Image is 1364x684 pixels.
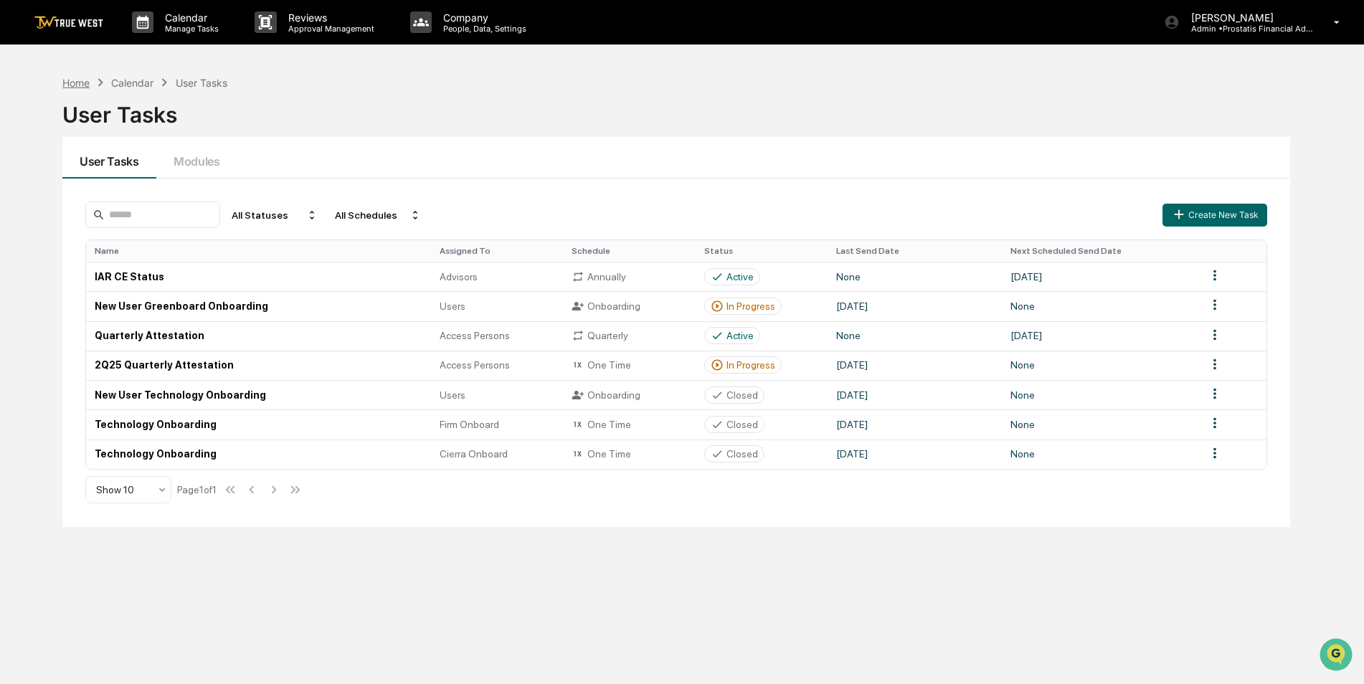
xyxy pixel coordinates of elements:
[828,240,1003,262] th: Last Send Date
[828,409,1003,439] td: [DATE]
[1162,204,1267,227] button: Create New Task
[14,110,40,136] img: 1746055101610-c473b297-6a78-478c-a979-82029cc54cd1
[1318,637,1357,675] iframe: Open customer support
[572,447,686,460] div: One Time
[29,208,90,222] span: Data Lookup
[101,242,174,254] a: Powered byPylon
[86,262,431,291] td: IAR CE Status
[277,24,382,34] p: Approval Management
[1002,351,1198,380] td: None
[726,389,758,401] div: Closed
[828,262,1003,291] td: None
[86,240,431,262] th: Name
[9,175,98,201] a: 🖐️Preclearance
[828,380,1003,409] td: [DATE]
[572,270,686,283] div: Annually
[86,440,431,469] td: Technology Onboarding
[696,240,828,262] th: Status
[86,409,431,439] td: Technology Onboarding
[431,240,563,262] th: Assigned To
[828,321,1003,351] td: None
[726,359,775,371] div: In Progress
[1180,11,1313,24] p: [PERSON_NAME]
[177,484,217,495] div: Page 1 of 1
[98,175,184,201] a: 🗄️Attestations
[726,300,775,312] div: In Progress
[572,329,686,342] div: Quarterly
[156,137,237,179] button: Modules
[244,114,261,131] button: Start new chat
[143,243,174,254] span: Pylon
[49,124,181,136] div: We're available if you need us!
[226,204,323,227] div: All Statuses
[1002,291,1198,320] td: None
[277,11,382,24] p: Reviews
[1002,321,1198,351] td: [DATE]
[86,321,431,351] td: Quarterly Attestation
[572,300,686,313] div: Onboarding
[9,202,96,228] a: 🔎Data Lookup
[440,330,510,341] span: Access Persons
[440,389,465,401] span: Users
[86,380,431,409] td: New User Technology Onboarding
[726,330,754,341] div: Active
[329,204,427,227] div: All Schedules
[1002,440,1198,469] td: None
[440,448,508,460] span: Cierra Onboard
[62,77,90,89] div: Home
[86,351,431,380] td: 2Q25 Quarterly Attestation
[440,300,465,312] span: Users
[572,418,686,431] div: One Time
[153,24,226,34] p: Manage Tasks
[29,181,93,195] span: Preclearance
[726,271,754,282] div: Active
[176,77,227,89] div: User Tasks
[563,240,695,262] th: Schedule
[828,291,1003,320] td: [DATE]
[111,77,153,89] div: Calendar
[62,90,1290,128] div: User Tasks
[828,440,1003,469] td: [DATE]
[153,11,226,24] p: Calendar
[432,24,534,34] p: People, Data, Settings
[572,389,686,402] div: Onboarding
[104,182,115,194] div: 🗄️
[440,359,510,371] span: Access Persons
[86,291,431,320] td: New User Greenboard Onboarding
[62,137,156,179] button: User Tasks
[440,271,478,282] span: Advisors
[726,419,758,430] div: Closed
[432,11,534,24] p: Company
[1002,409,1198,439] td: None
[34,16,103,29] img: logo
[49,110,235,124] div: Start new chat
[14,209,26,221] div: 🔎
[14,182,26,194] div: 🖐️
[118,181,178,195] span: Attestations
[14,30,261,53] p: How can we help?
[572,358,686,371] div: One Time
[1002,380,1198,409] td: None
[726,448,758,460] div: Closed
[1002,240,1198,262] th: Next Scheduled Send Date
[828,351,1003,380] td: [DATE]
[1180,24,1313,34] p: Admin • Prostatis Financial Advisors
[1002,262,1198,291] td: [DATE]
[440,419,499,430] span: Firm Onboard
